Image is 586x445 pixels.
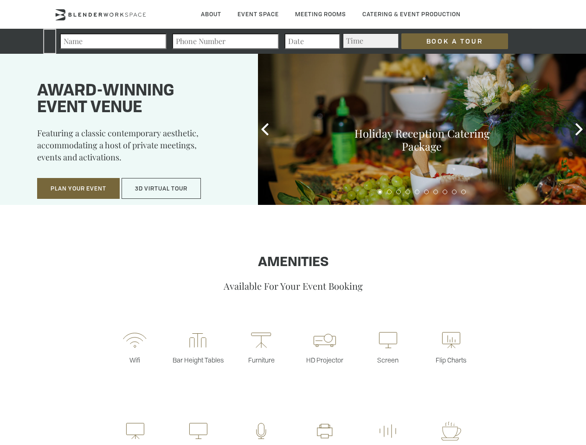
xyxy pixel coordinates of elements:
p: Bar Height Tables [167,356,230,364]
input: Date [284,33,340,49]
input: Phone Number [172,33,279,49]
p: HD Projector [293,356,356,364]
p: Flip Charts [419,356,483,364]
input: Book a Tour [401,33,508,49]
p: Screen [356,356,419,364]
input: Name [60,33,167,49]
p: Available For Your Event Booking [29,280,557,292]
p: Furniture [230,356,293,364]
a: Holiday Reception Catering Package [354,126,489,153]
p: Featuring a classic contemporary aesthetic, accommodating a host of private meetings, events and ... [37,127,235,170]
h1: Award-winning event venue [37,83,235,116]
h1: Amenities [29,255,557,270]
button: Plan Your Event [37,178,120,199]
p: Wifi [103,356,166,364]
button: 3D Virtual Tour [122,178,201,199]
